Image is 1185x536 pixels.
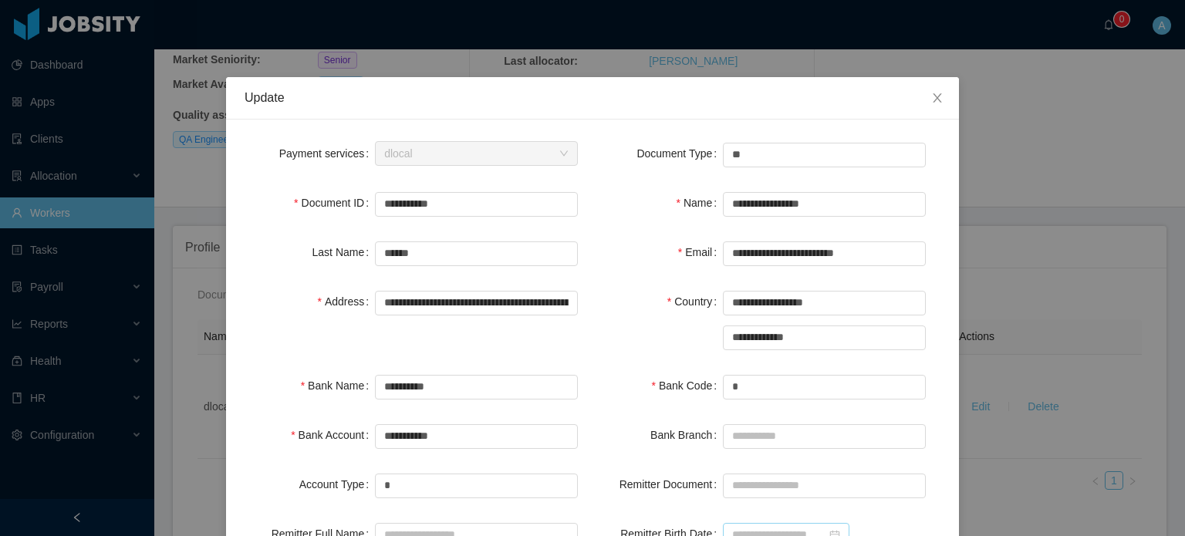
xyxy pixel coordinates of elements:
[375,375,578,399] input: Bank Name
[667,295,723,308] label: Country
[723,474,926,498] input: Remitter Document
[652,379,724,392] label: Bank Code
[312,246,376,258] label: Last Name
[279,147,375,160] label: Payment services
[375,474,578,498] input: Account Type
[375,192,578,217] input: Document ID
[723,424,926,449] input: Bank Branch
[650,429,723,441] label: Bank Branch
[375,291,578,315] input: Address
[317,295,375,308] label: Address
[384,142,413,165] div: dlocal
[931,92,944,104] i: icon: close
[291,429,375,441] label: Bank Account
[723,241,926,266] input: Email
[723,375,926,399] input: Bank Code
[723,192,926,217] input: Name
[559,149,569,160] i: icon: down
[636,147,723,160] label: Document Type
[245,89,940,106] div: Update
[294,197,375,209] label: Document ID
[375,241,578,266] input: Last Name
[299,478,375,490] label: Account Type
[916,77,959,120] button: Close
[620,478,723,490] label: Remitter Document
[375,424,578,449] input: Bank Account
[676,197,723,209] label: Name
[301,379,376,392] label: Bank Name
[678,246,723,258] label: Email
[723,143,926,167] input: Document Type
